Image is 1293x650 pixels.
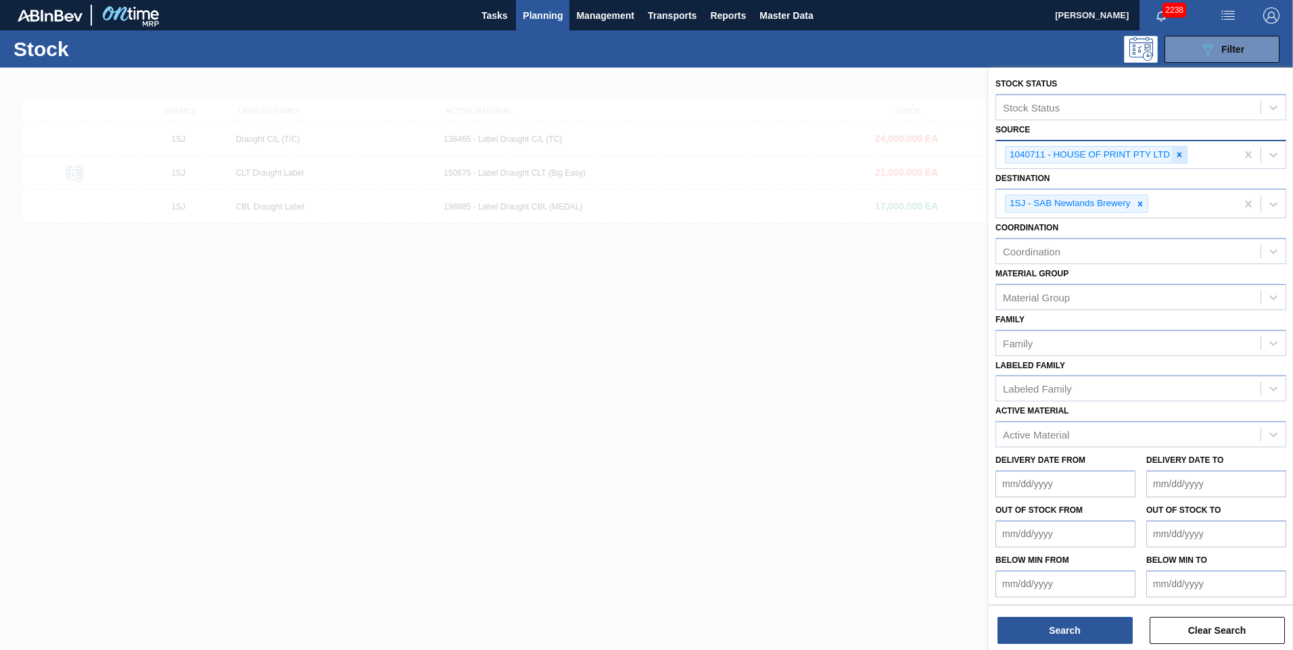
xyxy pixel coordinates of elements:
input: mm/dd/yyyy [1146,520,1286,547]
label: Active Material [995,406,1068,416]
input: mm/dd/yyyy [1146,570,1286,597]
label: Out of Stock to [1146,505,1221,515]
button: Notifications [1139,6,1183,25]
div: Labeled Family [1003,383,1072,395]
h1: Stock [14,41,216,57]
label: Material Group [995,269,1068,278]
span: Transports [648,7,697,24]
input: mm/dd/yyyy [995,470,1135,497]
label: Source [995,125,1030,134]
img: TNhmsLtSVTkK8tSr43FrP2fwEKptu5GPRR3wAAAABJRU5ErkJggg== [18,9,83,22]
span: 2238 [1162,3,1186,18]
label: Below Min from [995,555,1069,565]
div: Stock Status [1003,101,1060,113]
span: Master Data [759,7,813,24]
input: mm/dd/yyyy [1146,470,1286,497]
label: Below Min to [1146,555,1207,565]
button: Filter [1165,36,1279,63]
label: Coordination [995,223,1058,232]
label: Delivery Date to [1146,455,1223,465]
label: Out of Stock from [995,505,1083,515]
span: Management [576,7,634,24]
div: Coordination [1003,245,1060,257]
label: Destination [995,174,1050,183]
label: Family [995,315,1025,324]
div: 1SJ - SAB Newlands Brewery [1006,195,1133,212]
span: Planning [523,7,563,24]
div: Material Group [1003,291,1070,303]
label: Delivery Date from [995,455,1085,465]
input: mm/dd/yyyy [995,520,1135,547]
img: Logout [1263,7,1279,24]
input: mm/dd/yyyy [995,570,1135,597]
div: Family [1003,337,1033,349]
div: Programming: no user selected [1124,36,1158,63]
div: Active Material [1003,429,1069,441]
label: Stock Status [995,79,1057,89]
label: Labeled Family [995,361,1065,370]
div: 1040711 - HOUSE OF PRINT PTY LTD [1006,147,1172,164]
span: Reports [710,7,746,24]
span: Filter [1221,44,1244,55]
span: Tasks [479,7,509,24]
img: userActions [1220,7,1236,24]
